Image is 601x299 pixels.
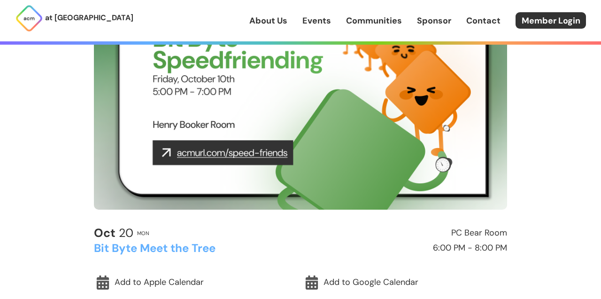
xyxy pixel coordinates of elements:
a: Member Login [516,12,586,29]
h2: PC Bear Room [305,228,507,238]
a: at [GEOGRAPHIC_DATA] [15,4,133,32]
p: at [GEOGRAPHIC_DATA] [45,12,133,24]
img: ACM Logo [15,4,43,32]
a: Communities [346,15,402,27]
h2: 20 [94,227,133,240]
h2: Bit Byte Meet the Tree [94,242,296,254]
a: Add to Google Calendar [303,272,507,293]
b: Oct [94,225,116,241]
h2: Mon [137,230,149,236]
a: About Us [249,15,287,27]
a: Add to Apple Calendar [94,272,298,293]
a: Contact [466,15,501,27]
h2: 6:00 PM - 8:00 PM [305,244,507,253]
a: Sponsor [417,15,451,27]
a: Events [302,15,331,27]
